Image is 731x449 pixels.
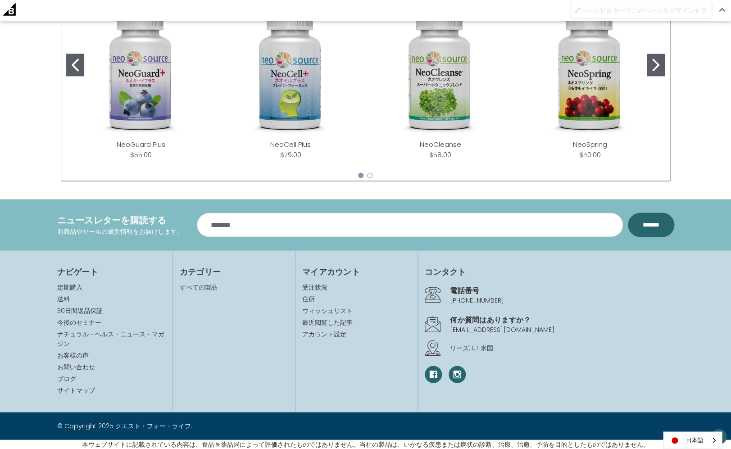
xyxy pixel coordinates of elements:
a: お問い合わせ [57,362,95,371]
a: NeoCell Plus [270,140,311,149]
img: NeoSpring [522,4,657,139]
h4: マイアカウント [302,265,411,277]
div: $58.00 [429,150,451,160]
aside: Language selected: 日本語 [663,431,722,449]
h4: ナビゲート [57,265,166,277]
div: $79.00 [280,150,301,160]
div: $40.00 [579,150,601,160]
a: [PHONE_NUMBER] [450,295,504,304]
p: リーズ, UT 米国 [450,343,674,353]
a: ブログ [57,374,76,383]
a: サイトマップ [57,386,95,395]
a: 日本語 [663,432,722,449]
span: ページビルダーでこのページをデザインする [581,7,707,14]
h4: コンタクト [425,265,674,277]
h4: ニュースレターを購読する [57,213,183,227]
button: Go to slide 2 [367,172,372,178]
a: 定期購入 [57,282,82,291]
button: Go to slide 1 [66,54,84,76]
img: アドミンバーを閉じる [719,8,725,12]
a: NeoCleanse [419,140,461,149]
p: 新商品やセールの最新情報をお届けします。 [57,227,183,236]
h4: カテゴリー [180,265,288,277]
img: ページビルダーでこのページをデザインするブラシを無効にする [575,7,581,13]
a: 最近閲覧した記事 [302,317,411,327]
a: 送料 [57,294,70,303]
a: お客様の声 [57,350,89,359]
p: © Copyright 2025 クエスト・フォー・ライフ. [57,421,359,431]
a: [EMAIL_ADDRESS][DOMAIN_NAME] [450,325,554,334]
a: NeoSpring [573,140,607,149]
h4: 何か質問はありますか？ [450,314,674,325]
a: ナチュラル・ヘルス・ニュース・マガジン [57,329,164,348]
div: $55.00 [130,150,152,160]
img: NeoCleanse [372,4,508,139]
img: NeoCell Plus [223,4,358,139]
button: Go to slide 1 [358,172,363,178]
a: NeoGuard Plus [117,140,165,149]
a: アカウント設定 [302,329,411,339]
h4: 電話番号 [450,285,674,295]
a: 今後のセミナー [57,317,101,327]
button: ページビルダーでこのページをデザインするブラシを無効にする ページビルダーでこのページをデザインする [570,3,712,18]
button: Go to slide 2 [647,54,665,76]
img: NeoGuard Plus [73,4,209,139]
div: Language [663,431,722,449]
a: 住所 [302,294,411,304]
a: すべての製品 [180,282,218,291]
a: 30日間返品保証 [57,306,103,315]
a: ウィッシュリスト [302,306,411,315]
p: 本ウェブサイトに記載されている内容は、食品医薬品局によって評価されたものではありません。当社の製品は、いかなる疾患または病状の診断、治療、治癒、予防を目的としたものではありません。 [82,440,649,449]
a: 受注状況 [302,282,411,292]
